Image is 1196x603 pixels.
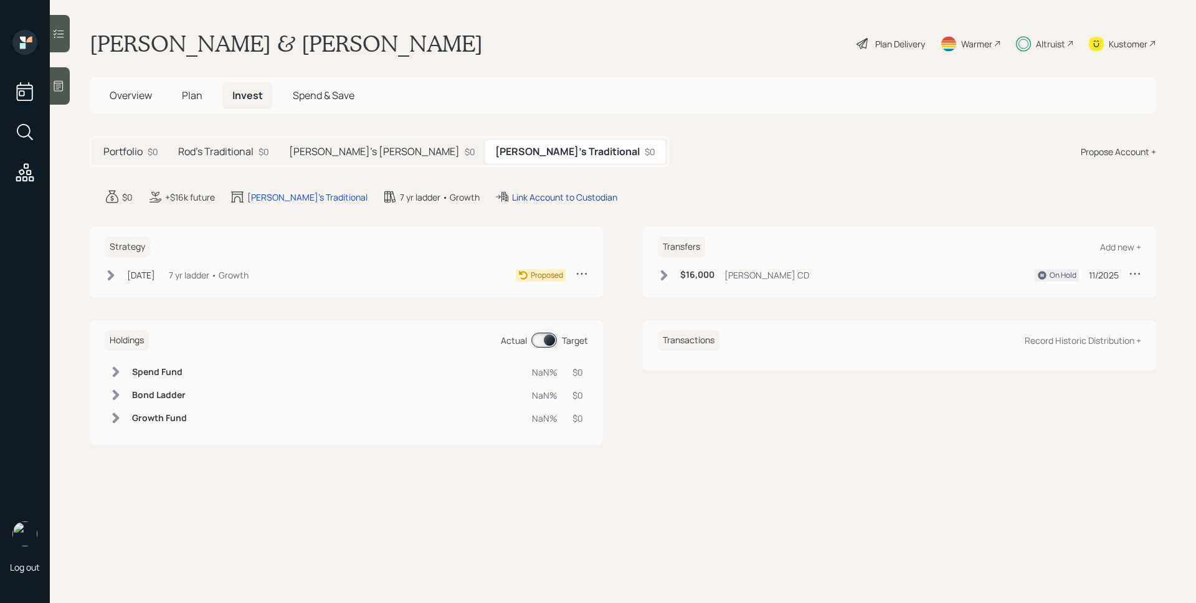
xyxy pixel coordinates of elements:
div: Plan Delivery [875,37,925,50]
h6: Holdings [105,330,149,351]
h6: Strategy [105,237,150,257]
div: +$16k future [165,191,215,204]
div: Log out [10,561,40,573]
h6: Transactions [658,330,719,351]
div: NaN% [532,389,558,402]
h5: Rod's Traditional [178,146,254,158]
h1: [PERSON_NAME] & [PERSON_NAME] [90,30,483,57]
div: [DATE] [127,268,155,282]
div: $0 [572,389,583,402]
h6: Bond Ladder [132,390,187,401]
h5: [PERSON_NAME]'s [PERSON_NAME] [289,146,460,158]
h5: Portfolio [103,146,143,158]
h6: $16,000 [680,270,714,280]
h6: Spend Fund [132,367,187,377]
div: Altruist [1036,37,1065,50]
div: $0 [259,145,269,158]
div: NaN% [532,412,558,425]
div: Actual [501,334,527,347]
div: $0 [572,412,583,425]
div: Link Account to Custodian [512,191,617,204]
div: 11/2025 [1089,268,1119,282]
div: $0 [465,145,475,158]
div: Kustomer [1109,37,1147,50]
img: james-distasi-headshot.png [12,521,37,546]
div: Record Historic Distribution + [1025,335,1141,346]
span: Overview [110,88,152,102]
div: NaN% [532,366,558,379]
div: [PERSON_NAME]'s Traditional [247,191,368,204]
div: $0 [645,145,655,158]
div: Propose Account + [1081,145,1156,158]
div: On Hold [1050,270,1076,281]
h6: Growth Fund [132,413,187,424]
div: Add new + [1100,241,1141,253]
div: $0 [122,191,133,204]
h5: [PERSON_NAME]'s Traditional [495,146,640,158]
h6: Transfers [658,237,705,257]
div: Proposed [531,270,563,281]
div: Target [562,334,588,347]
div: $0 [572,366,583,379]
div: Warmer [961,37,992,50]
span: Invest [232,88,263,102]
div: 7 yr ladder • Growth [169,268,249,282]
div: [PERSON_NAME] CD [724,268,809,282]
span: Plan [182,88,202,102]
span: Spend & Save [293,88,354,102]
div: 7 yr ladder • Growth [400,191,480,204]
div: $0 [148,145,158,158]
